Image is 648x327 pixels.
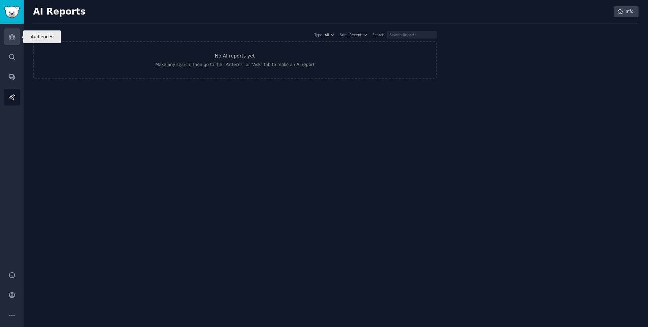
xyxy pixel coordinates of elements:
[215,52,255,60] h3: No AI reports yet
[325,32,329,37] span: All
[614,6,639,18] a: Info
[349,32,368,37] button: Recent
[314,32,322,37] div: Type
[33,31,53,39] h2: Reports
[33,6,85,17] h2: AI Reports
[56,32,59,37] span: 0
[33,41,437,79] a: No AI reports yetMake any search, then go to the "Patterns" or "Ask" tab to make an AI report
[340,32,347,37] div: Sort
[372,32,384,37] div: Search
[387,31,437,39] input: Search Reports
[349,32,361,37] span: Recent
[325,32,335,37] button: All
[4,6,20,18] img: GummySearch logo
[155,62,314,68] div: Make any search, then go to the "Patterns" or "Ask" tab to make an AI report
